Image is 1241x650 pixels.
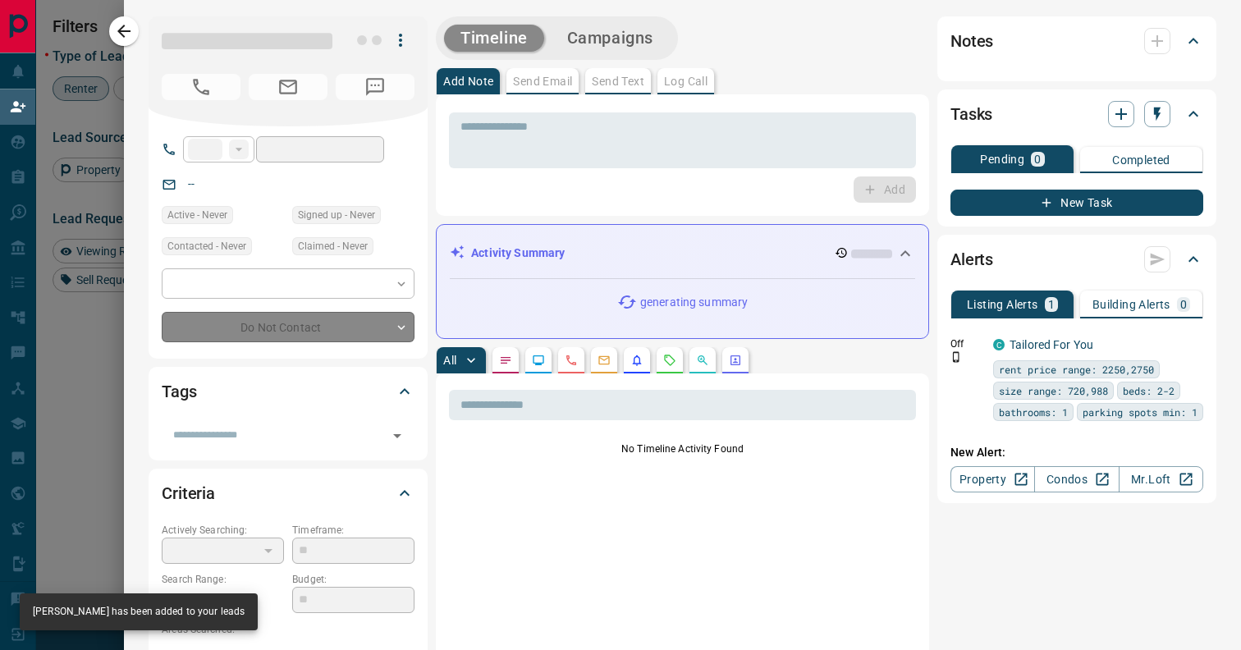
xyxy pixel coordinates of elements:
svg: Requests [663,354,676,367]
svg: Agent Actions [729,354,742,367]
div: Alerts [950,240,1203,279]
div: Criteria [162,474,414,513]
h2: Tags [162,378,196,405]
span: beds: 2-2 [1123,382,1175,399]
a: Tailored For You [1010,338,1093,351]
span: No Email [249,74,327,100]
h2: Alerts [950,246,993,272]
p: Areas Searched: [162,622,414,637]
div: Activity Summary [450,238,915,268]
p: Search Range: [162,572,284,587]
span: Signed up - Never [298,207,375,223]
p: generating summary [640,294,748,311]
a: Property [950,466,1035,492]
div: Notes [950,21,1203,61]
svg: Calls [565,354,578,367]
div: Tasks [950,94,1203,134]
h2: Notes [950,28,993,54]
span: parking spots min: 1 [1083,404,1197,420]
p: Actively Searching: [162,523,284,538]
p: All [443,355,456,366]
span: Claimed - Never [298,238,368,254]
button: Timeline [444,25,544,52]
h2: Tasks [950,101,992,127]
p: Budget: [292,572,414,587]
div: Do Not Contact [162,312,414,342]
span: No Number [336,74,414,100]
button: New Task [950,190,1203,216]
p: No Timeline Activity Found [449,442,916,456]
a: -- [188,177,195,190]
p: Pending [980,153,1024,165]
svg: Emails [598,354,611,367]
svg: Opportunities [696,354,709,367]
p: Completed [1112,154,1170,166]
p: -- - -- [162,587,284,614]
p: 1 [1048,299,1055,310]
p: Add Note [443,76,493,87]
button: Open [386,424,409,447]
p: 0 [1180,299,1187,310]
p: Activity Summary [471,245,565,262]
svg: Listing Alerts [630,354,643,367]
span: rent price range: 2250,2750 [999,361,1154,378]
span: Contacted - Never [167,238,246,254]
a: Condos [1034,466,1119,492]
span: bathrooms: 1 [999,404,1068,420]
h2: Criteria [162,480,215,506]
span: Active - Never [167,207,227,223]
svg: Notes [499,354,512,367]
p: Off [950,336,983,351]
p: Building Alerts [1092,299,1170,310]
p: Listing Alerts [967,299,1038,310]
button: Campaigns [551,25,670,52]
div: condos.ca [993,339,1005,350]
svg: Push Notification Only [950,351,962,363]
svg: Lead Browsing Activity [532,354,545,367]
div: Tags [162,372,414,411]
p: New Alert: [950,444,1203,461]
a: Mr.Loft [1119,466,1203,492]
p: 0 [1034,153,1041,165]
p: Timeframe: [292,523,414,538]
span: No Number [162,74,240,100]
span: size range: 720,988 [999,382,1108,399]
div: [PERSON_NAME] has been added to your leads [33,598,245,625]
